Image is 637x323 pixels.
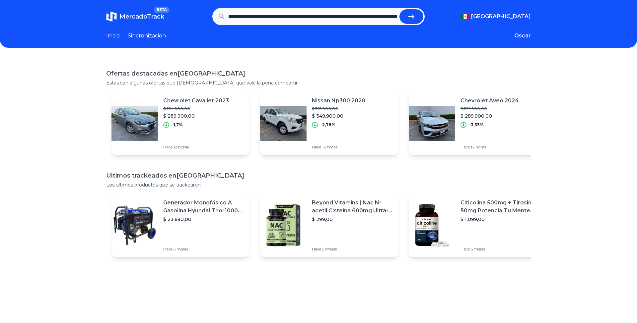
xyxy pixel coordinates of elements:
p: $ 1.099,00 [460,216,541,223]
a: Sincronizacion [128,32,166,40]
img: Featured image [409,202,455,248]
img: MercadoTrack [106,11,117,22]
h1: Ultimos trackeados en [GEOGRAPHIC_DATA] [106,171,531,180]
p: $ 299.900,00 [460,106,519,111]
p: Chevrolet Cavalier 2023 [163,97,229,105]
a: Featured imageChevrolet Cavalier 2023$ 294.900,00$ 289.900,00-1,7%Hace 12 horas [111,91,249,155]
p: $ 289.900,00 [460,113,519,119]
button: Oscar [514,32,531,40]
p: Chevrolet Aveo 2024 [460,97,519,105]
p: -2,78% [320,122,335,128]
p: -3,33% [469,122,484,128]
p: Generador Monofásico A Gasolina Hyundai Thor10000 P 11.5 Kw [163,199,244,215]
span: [GEOGRAPHIC_DATA] [471,13,531,21]
p: Hace 5 meses [163,246,244,252]
p: $ 349.900,00 [312,113,365,119]
a: Featured imageChevrolet Aveo 2024$ 299.900,00$ 289.900,00-3,33%Hace 12 horas [409,91,547,155]
a: Featured imageNissan Np300 2020$ 359.900,00$ 349.900,00-2,78%Hace 12 horas [260,91,398,155]
a: MercadoTrackBETA [106,11,164,22]
p: Hace 5 meses [312,246,393,252]
span: BETA [154,7,170,13]
p: Beyond Vitamins | Nac N-acetil Cisteína 600mg Ultra-premium Con Inulina De Agave (prebiótico Natu... [312,199,393,215]
p: Hace 5 meses [460,246,541,252]
p: $ 359.900,00 [312,106,365,111]
p: Los ultimos productos que se trackearon. [106,182,531,188]
img: Featured image [111,100,158,146]
h1: Ofertas destacadas en [GEOGRAPHIC_DATA] [106,69,531,78]
a: Featured imageCiticolina 500mg + Tirosina 50mg Potencia Tu Mente (120caps) Sabor Sin Sabor$ 1.099... [409,193,547,257]
p: -1,7% [172,122,183,128]
p: Estas son algunas ofertas que [DEMOGRAPHIC_DATA] que vale la pena compartir. [106,80,531,86]
img: Featured image [111,202,158,248]
img: Featured image [409,100,455,146]
p: Hace 12 horas [163,144,229,150]
button: [GEOGRAPHIC_DATA] [460,13,531,21]
p: $ 23.690,00 [163,216,244,223]
img: Featured image [260,100,307,146]
p: Hace 12 horas [460,144,519,150]
img: Featured image [260,202,307,248]
p: $ 299,00 [312,216,393,223]
a: Featured imageGenerador Monofásico A Gasolina Hyundai Thor10000 P 11.5 Kw$ 23.690,00Hace 5 meses [111,193,249,257]
img: Mexico [460,14,470,19]
span: MercadoTrack [119,13,164,20]
p: $ 294.900,00 [163,106,229,111]
a: Inicio [106,32,120,40]
p: $ 289.900,00 [163,113,229,119]
p: Hace 12 horas [312,144,365,150]
a: Featured imageBeyond Vitamins | Nac N-acetil Cisteína 600mg Ultra-premium Con Inulina De Agave (p... [260,193,398,257]
p: Nissan Np300 2020 [312,97,365,105]
p: Citicolina 500mg + Tirosina 50mg Potencia Tu Mente (120caps) Sabor Sin Sabor [460,199,541,215]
